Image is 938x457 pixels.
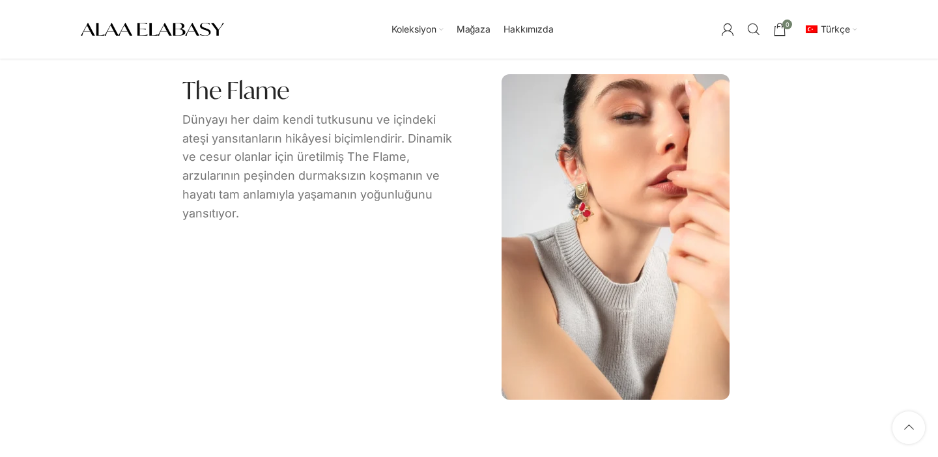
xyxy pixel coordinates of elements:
[803,16,857,43] a: tr_TRTürkçe
[821,23,850,35] span: Türkçe
[782,20,792,29] span: 0
[502,230,730,242] a: Image link
[504,16,554,43] a: Hakkımızda
[892,411,925,444] a: Başa kaydır düğmesi
[741,16,767,42] a: Arama
[391,23,436,36] span: Koleksiyon
[391,16,444,43] a: Koleksiyon
[182,113,452,220] span: Dünyayı her daim kendi tutkusunu ve içindeki ateşi yansıtanların hikâyesi biçimlendirir. Dinamik ...
[796,16,864,43] nav: Dil Menü
[231,16,715,43] nav: Ana yönlendirici
[457,23,491,36] span: Mağaza
[504,23,554,36] span: Hakkımızda
[457,16,491,43] a: Mağaza
[182,74,289,107] h4: The Flame
[767,16,793,42] a: 0
[81,23,224,34] a: Site logo
[806,25,817,33] img: Türkçe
